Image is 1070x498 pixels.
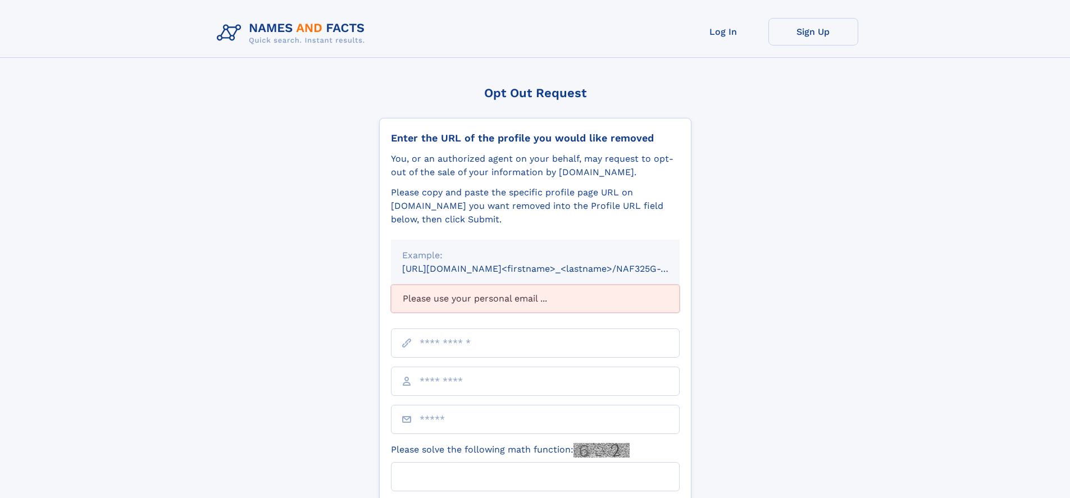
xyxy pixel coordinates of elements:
div: You, or an authorized agent on your behalf, may request to opt-out of the sale of your informatio... [391,152,680,179]
img: Logo Names and Facts [212,18,374,48]
a: Sign Up [768,18,858,45]
div: Opt Out Request [379,86,691,100]
div: Please copy and paste the specific profile page URL on [DOMAIN_NAME] you want removed into the Pr... [391,186,680,226]
div: Example: [402,249,668,262]
small: [URL][DOMAIN_NAME]<firstname>_<lastname>/NAF325G-xxxxxxxx [402,263,701,274]
div: Enter the URL of the profile you would like removed [391,132,680,144]
a: Log In [679,18,768,45]
div: Please use your personal email ... [391,285,680,313]
label: Please solve the following math function: [391,443,630,458]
